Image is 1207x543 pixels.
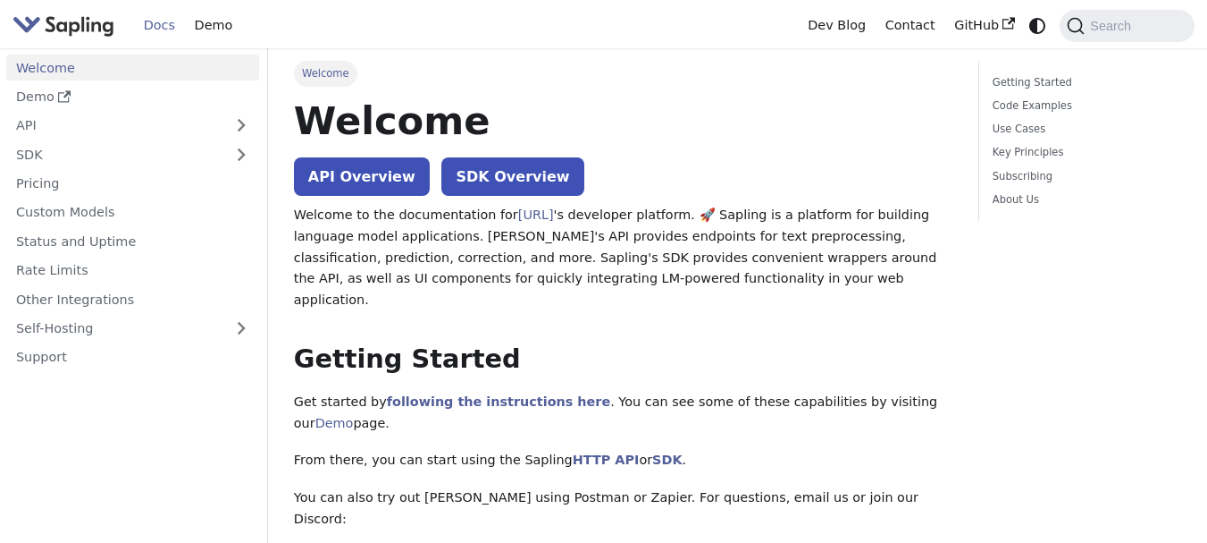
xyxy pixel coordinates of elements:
a: Subscribing [993,168,1175,185]
a: Sapling.aiSapling.ai [13,13,121,38]
a: following the instructions here [387,395,610,409]
a: SDK [6,141,223,167]
nav: Breadcrumbs [294,61,953,86]
button: Expand sidebar category 'API' [223,113,259,139]
a: Use Cases [993,121,1175,138]
a: Pricing [6,171,259,197]
a: Rate Limits [6,258,259,284]
img: Sapling.ai [13,13,114,38]
a: HTTP API [573,453,640,467]
p: Get started by . You can see some of these capabilities by visiting our page. [294,392,953,435]
a: Status and Uptime [6,228,259,254]
a: Contact [876,12,945,39]
a: API Overview [294,157,430,196]
a: Custom Models [6,199,259,225]
a: SDK Overview [441,157,583,196]
button: Expand sidebar category 'SDK' [223,141,259,167]
span: Search [1085,19,1142,33]
p: From there, you can start using the Sapling or . [294,450,953,471]
a: Key Principles [993,144,1175,161]
a: Dev Blog [798,12,875,39]
a: Demo [315,416,354,430]
button: Search (Command+K) [1060,10,1194,42]
a: GitHub [944,12,1024,39]
a: Docs [134,12,185,39]
h1: Welcome [294,97,953,145]
a: Demo [6,84,259,110]
a: Demo [185,12,242,39]
h2: Getting Started [294,344,953,376]
a: About Us [993,191,1175,208]
a: Code Examples [993,98,1175,115]
a: API [6,113,223,139]
a: SDK [652,453,682,467]
a: Welcome [6,55,259,81]
a: Other Integrations [6,286,259,312]
span: Welcome [294,61,357,86]
p: You can also try out [PERSON_NAME] using Postman or Zapier. For questions, email us or join our D... [294,488,953,530]
button: Switch between dark and light mode (currently system mode) [1025,13,1051,38]
a: Support [6,344,259,370]
a: Getting Started [993,74,1175,91]
a: Self-Hosting [6,316,259,342]
a: [URL] [518,208,554,222]
p: Welcome to the documentation for 's developer platform. 🚀 Sapling is a platform for building lang... [294,205,953,311]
